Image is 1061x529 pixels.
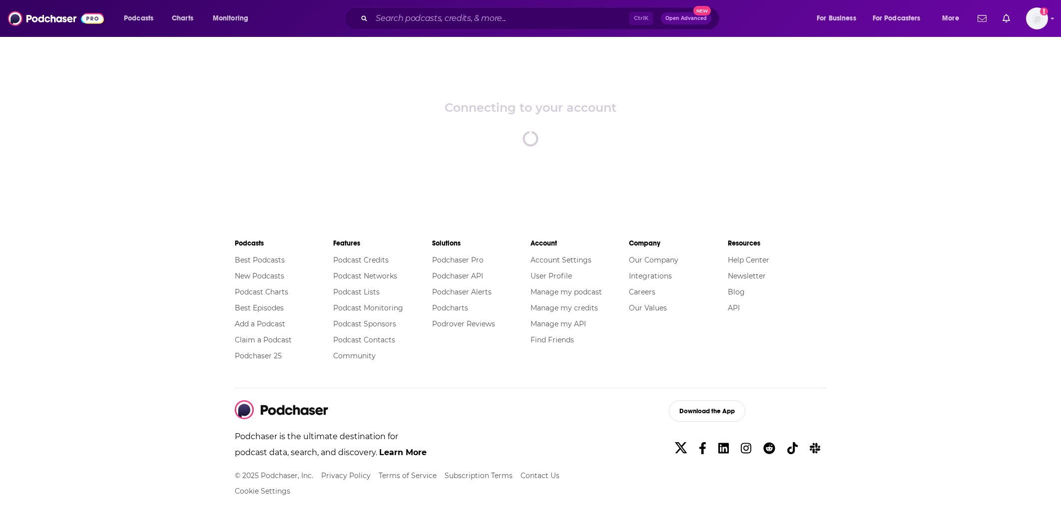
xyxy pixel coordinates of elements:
li: Company [629,235,727,252]
a: Manage my podcast [530,287,602,296]
a: Blog [728,287,745,296]
li: Resources [728,235,826,252]
a: Podcast Lists [333,287,380,296]
a: Claim a Podcast [235,335,292,344]
li: © 2025 Podchaser, Inc. [235,469,313,483]
button: open menu [810,10,869,26]
a: Privacy Policy [321,471,371,480]
a: Facebook [695,437,710,460]
a: Best Episodes [235,303,284,312]
a: Careers [629,287,655,296]
a: Podcast Charts [235,287,288,296]
a: Podchaser 25 [235,351,282,360]
p: Podchaser is the ultimate destination for podcast data, search, and discovery. [235,429,428,469]
li: Features [333,235,432,252]
a: Our Company [629,256,678,264]
span: Ctrl K [629,12,653,25]
button: Open AdvancedNew [661,12,711,24]
a: Podcharts [432,303,468,312]
a: Podrover Reviews [432,319,495,328]
a: TikTok [783,437,802,460]
a: Manage my API [530,319,586,328]
span: Podcasts [124,11,153,25]
img: User Profile [1026,7,1048,29]
div: Search podcasts, credits, & more... [354,7,729,30]
a: Help Center [728,256,769,264]
span: Charts [172,11,193,25]
a: Our Values [629,303,667,312]
a: Show notifications dropdown [999,10,1014,27]
a: Podchaser API [432,271,483,280]
svg: Add a profile image [1040,7,1048,15]
input: Search podcasts, credits, & more... [372,10,629,26]
span: For Podcasters [873,11,921,25]
a: Podcast Sponsors [333,319,396,328]
a: Best Podcasts [235,256,285,264]
a: Community [333,351,376,360]
li: Account [530,235,629,252]
a: User Profile [530,271,572,280]
span: Monitoring [213,11,248,25]
a: Podcast Contacts [333,335,395,344]
button: open menu [935,10,972,26]
a: Account Settings [530,256,591,264]
a: Manage my credits [530,303,598,312]
a: Podcast Credits [333,256,389,264]
button: open menu [117,10,166,26]
img: Podchaser - Follow, Share and Rate Podcasts [235,400,329,419]
button: open menu [206,10,261,26]
a: Reddit [759,437,779,460]
a: Podcast Monitoring [333,303,403,312]
img: Podchaser - Follow, Share and Rate Podcasts [8,9,104,28]
a: Subscription Terms [445,471,513,480]
a: Find Friends [530,335,574,344]
a: Add a Podcast [235,319,285,328]
button: open menu [866,10,935,26]
button: Cookie Settings [235,487,290,496]
button: Download the App [669,400,745,422]
a: Contact Us [521,471,559,480]
li: Podcasts [235,235,333,252]
a: Podchaser Alerts [432,287,492,296]
a: X/Twitter [671,437,691,460]
span: New [693,6,711,15]
a: Slack [806,437,824,460]
a: Charts [165,10,199,26]
a: Terms of Service [379,471,437,480]
a: Integrations [629,271,672,280]
a: Podcast Networks [333,271,397,280]
a: Newsletter [728,271,766,280]
a: New Podcasts [235,271,284,280]
a: Show notifications dropdown [974,10,991,27]
span: For Business [817,11,856,25]
a: Linkedin [714,437,733,460]
a: Instagram [737,437,755,460]
div: Connecting to your account [445,100,616,115]
span: More [942,11,959,25]
li: Solutions [432,235,530,252]
button: Show profile menu [1026,7,1048,29]
span: Open Advanced [665,16,707,21]
span: Logged in as SusanHershberg [1026,7,1048,29]
a: Learn More [379,448,427,457]
a: Podchaser Pro [432,256,484,264]
a: API [728,303,740,312]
